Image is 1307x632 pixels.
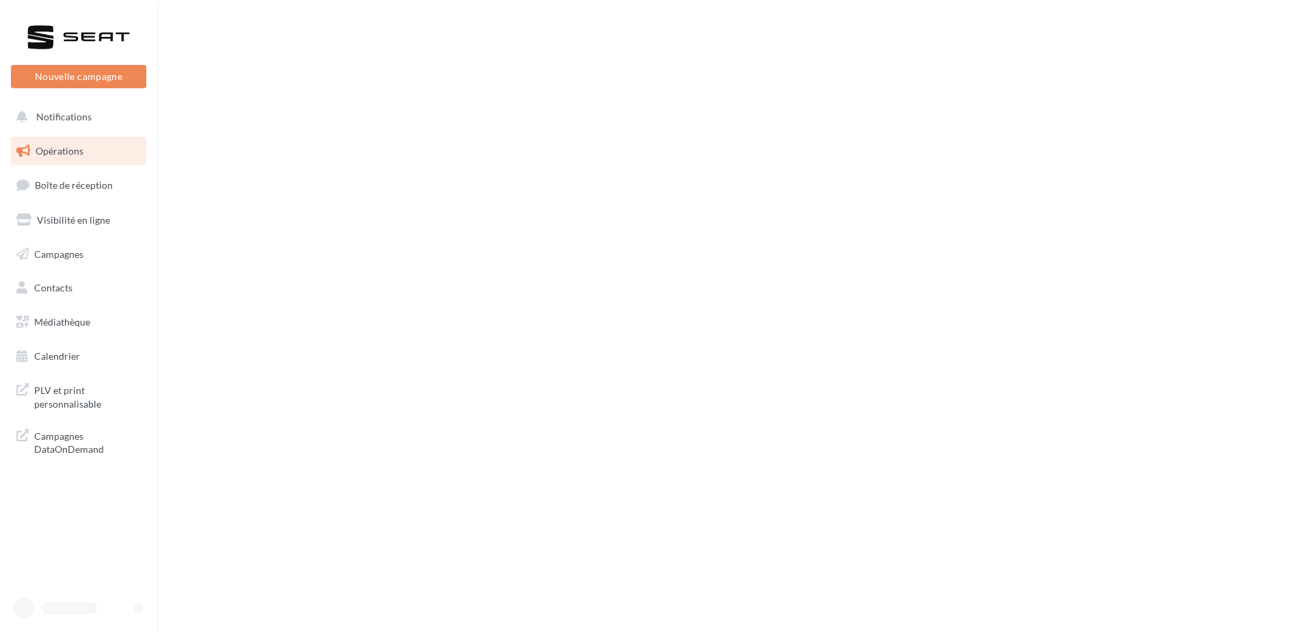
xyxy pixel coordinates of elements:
a: PLV et print personnalisable [8,376,149,416]
span: Opérations [36,145,83,157]
a: Visibilité en ligne [8,206,149,235]
span: PLV et print personnalisable [34,381,141,410]
a: Médiathèque [8,308,149,337]
span: Visibilité en ligne [37,214,110,226]
span: Contacts [34,282,72,293]
a: Boîte de réception [8,170,149,200]
a: Opérations [8,137,149,166]
a: Calendrier [8,342,149,371]
button: Notifications [8,103,144,131]
span: Campagnes DataOnDemand [34,427,141,456]
span: Calendrier [34,350,80,362]
span: Campagnes [34,248,83,259]
button: Nouvelle campagne [11,65,146,88]
span: Notifications [36,111,92,122]
span: Boîte de réception [35,179,113,191]
span: Médiathèque [34,316,90,328]
a: Campagnes [8,240,149,269]
a: Campagnes DataOnDemand [8,421,149,462]
a: Contacts [8,274,149,302]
